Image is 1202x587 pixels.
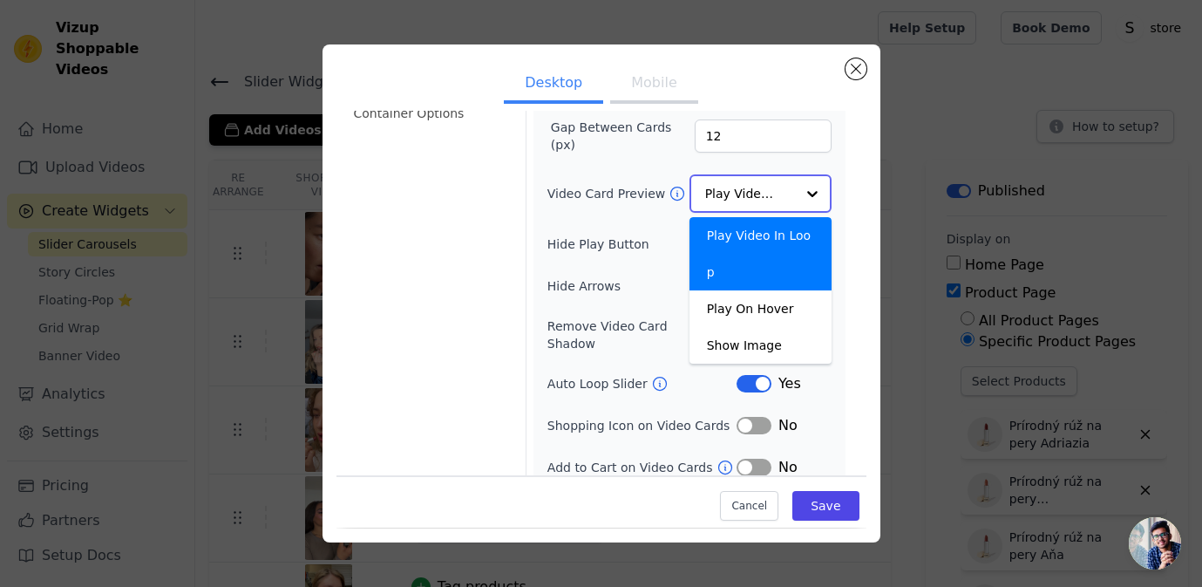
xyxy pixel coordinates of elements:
[551,119,695,154] label: Gap Between Cards (px)
[547,459,716,476] label: Add to Cart on Video Cards
[1129,517,1181,570] a: Open chat
[689,290,832,327] div: Play On Hover
[845,58,866,79] button: Close modal
[547,417,737,434] label: Shopping Icon on Video Cards
[504,65,603,104] button: Desktop
[547,317,719,352] label: Remove Video Card Shadow
[547,277,737,295] label: Hide Arrows
[610,65,697,104] button: Mobile
[778,373,801,394] span: Yes
[547,375,651,392] label: Auto Loop Slider
[343,96,515,131] li: Container Options
[792,492,859,522] button: Save
[720,492,778,522] button: Cancel
[547,235,737,253] label: Hide Play Button
[689,327,832,364] div: Show Image
[689,217,832,290] div: Play Video In Loop
[778,457,798,478] span: No
[547,185,669,202] label: Video Card Preview
[778,415,798,436] span: No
